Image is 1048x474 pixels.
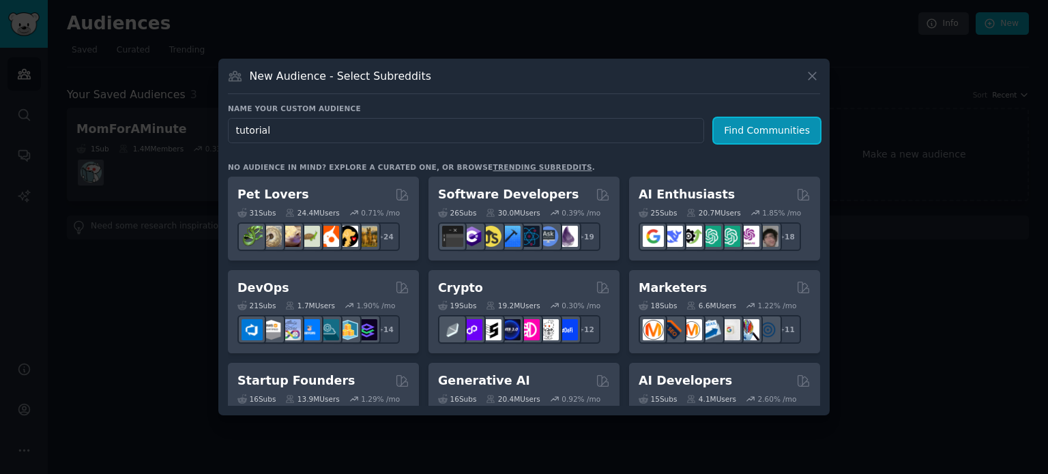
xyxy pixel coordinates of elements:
[371,222,400,251] div: + 24
[714,118,820,143] button: Find Communities
[461,226,482,247] img: csharp
[757,319,778,340] img: OnlineMarketing
[772,315,801,344] div: + 11
[242,226,263,247] img: herpetology
[361,394,400,404] div: 1.29 % /mo
[686,394,736,404] div: 4.1M Users
[639,394,677,404] div: 15 Sub s
[758,301,797,310] div: 1.22 % /mo
[700,319,721,340] img: Emailmarketing
[280,319,301,340] img: Docker_DevOps
[237,208,276,218] div: 31 Sub s
[486,208,540,218] div: 30.0M Users
[700,226,721,247] img: chatgpt_promptDesign
[519,226,540,247] img: reactnative
[442,226,463,247] img: software
[493,163,592,171] a: trending subreddits
[237,372,355,389] h2: Startup Founders
[438,394,476,404] div: 16 Sub s
[261,226,282,247] img: ballpython
[486,301,540,310] div: 19.2M Users
[557,319,578,340] img: defi_
[356,226,377,247] img: dogbreed
[237,280,289,297] h2: DevOps
[318,226,339,247] img: cockatiel
[662,319,683,340] img: bigseo
[757,226,778,247] img: ArtificalIntelligence
[738,319,759,340] img: MarketingResearch
[738,226,759,247] img: OpenAIDev
[438,208,476,218] div: 26 Sub s
[237,186,309,203] h2: Pet Lovers
[562,208,600,218] div: 0.39 % /mo
[261,319,282,340] img: AWS_Certified_Experts
[499,319,521,340] img: web3
[557,226,578,247] img: elixir
[461,319,482,340] img: 0xPolygon
[356,319,377,340] img: PlatformEngineers
[499,226,521,247] img: iOSProgramming
[681,226,702,247] img: AItoolsCatalog
[686,208,740,218] div: 20.7M Users
[480,319,501,340] img: ethstaker
[538,319,559,340] img: CryptoNews
[639,208,677,218] div: 25 Sub s
[480,226,501,247] img: learnjavascript
[562,394,600,404] div: 0.92 % /mo
[572,315,600,344] div: + 12
[572,222,600,251] div: + 19
[772,222,801,251] div: + 18
[318,319,339,340] img: platformengineering
[337,226,358,247] img: PetAdvice
[438,301,476,310] div: 19 Sub s
[719,319,740,340] img: googleads
[250,69,431,83] h3: New Audience - Select Subreddits
[438,280,483,297] h2: Crypto
[242,319,263,340] img: azuredevops
[357,301,396,310] div: 1.90 % /mo
[643,319,664,340] img: content_marketing
[639,280,707,297] h2: Marketers
[686,301,736,310] div: 6.6M Users
[486,394,540,404] div: 20.4M Users
[285,301,335,310] div: 1.7M Users
[337,319,358,340] img: aws_cdk
[758,394,797,404] div: 2.60 % /mo
[438,186,579,203] h2: Software Developers
[762,208,801,218] div: 1.85 % /mo
[438,372,530,389] h2: Generative AI
[662,226,683,247] img: DeepSeek
[639,372,732,389] h2: AI Developers
[299,226,320,247] img: turtle
[280,226,301,247] img: leopardgeckos
[643,226,664,247] img: GoogleGeminiAI
[442,319,463,340] img: ethfinance
[681,319,702,340] img: AskMarketing
[237,394,276,404] div: 16 Sub s
[285,394,339,404] div: 13.9M Users
[228,118,704,143] input: Pick a short name, like "Digital Marketers" or "Movie-Goers"
[228,162,595,172] div: No audience in mind? Explore a curated one, or browse .
[371,315,400,344] div: + 14
[285,208,339,218] div: 24.4M Users
[538,226,559,247] img: AskComputerScience
[639,186,735,203] h2: AI Enthusiasts
[639,301,677,310] div: 18 Sub s
[361,208,400,218] div: 0.71 % /mo
[228,104,820,113] h3: Name your custom audience
[299,319,320,340] img: DevOpsLinks
[562,301,600,310] div: 0.30 % /mo
[519,319,540,340] img: defiblockchain
[719,226,740,247] img: chatgpt_prompts_
[237,301,276,310] div: 21 Sub s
